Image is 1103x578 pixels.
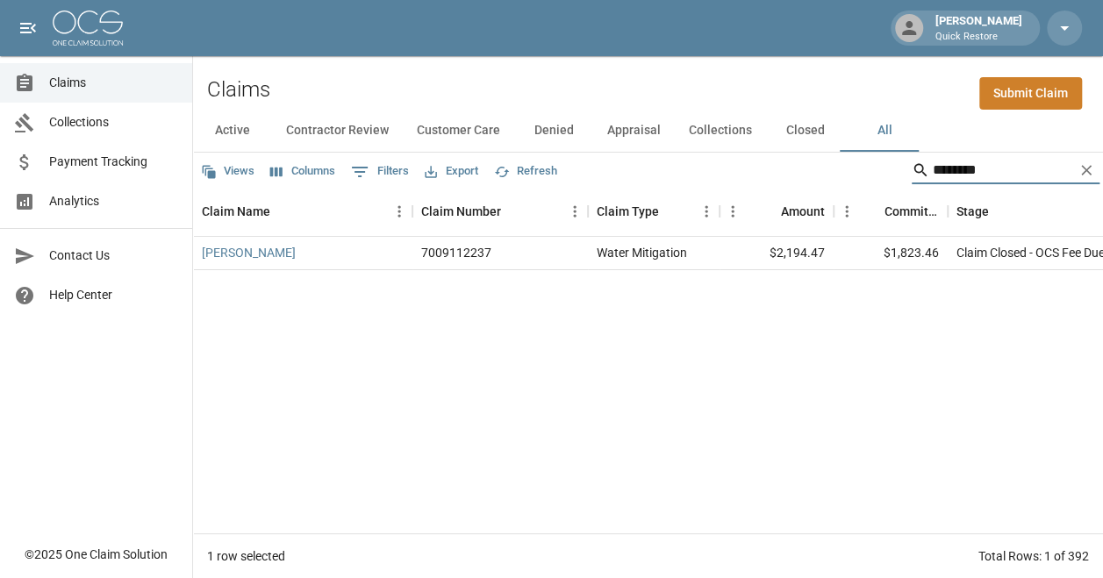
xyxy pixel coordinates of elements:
[514,110,593,152] button: Denied
[193,110,1103,152] div: dynamic tabs
[49,246,178,265] span: Contact Us
[266,158,340,185] button: Select columns
[845,110,924,152] button: All
[421,244,491,261] div: 7009112237
[270,199,295,224] button: Sort
[597,187,659,236] div: Claim Type
[675,110,766,152] button: Collections
[597,244,687,261] div: Water Mitigation
[834,237,948,270] div: $1,823.46
[501,199,526,224] button: Sort
[202,187,270,236] div: Claim Name
[207,547,285,565] div: 1 row selected
[193,187,412,236] div: Claim Name
[49,286,178,304] span: Help Center
[53,11,123,46] img: ocs-logo-white-transparent.png
[978,547,1089,565] div: Total Rows: 1 of 392
[49,153,178,171] span: Payment Tracking
[562,198,588,225] button: Menu
[720,198,746,225] button: Menu
[928,12,1029,44] div: [PERSON_NAME]
[272,110,403,152] button: Contractor Review
[490,158,562,185] button: Refresh
[860,199,885,224] button: Sort
[1073,157,1099,183] button: Clear
[766,110,845,152] button: Closed
[720,237,834,270] div: $2,194.47
[593,110,675,152] button: Appraisal
[659,199,684,224] button: Sort
[834,187,948,236] div: Committed Amount
[421,187,501,236] div: Claim Number
[756,199,781,224] button: Sort
[781,187,825,236] div: Amount
[49,74,178,92] span: Claims
[420,158,483,185] button: Export
[834,198,860,225] button: Menu
[25,546,168,563] div: © 2025 One Claim Solution
[347,158,413,186] button: Show filters
[412,187,588,236] div: Claim Number
[885,187,939,236] div: Committed Amount
[11,11,46,46] button: open drawer
[956,187,989,236] div: Stage
[202,244,296,261] a: [PERSON_NAME]
[193,110,272,152] button: Active
[207,77,270,103] h2: Claims
[386,198,412,225] button: Menu
[912,156,1099,188] div: Search
[588,187,720,236] div: Claim Type
[49,113,178,132] span: Collections
[693,198,720,225] button: Menu
[197,158,259,185] button: Views
[979,77,1082,110] a: Submit Claim
[49,192,178,211] span: Analytics
[403,110,514,152] button: Customer Care
[720,187,834,236] div: Amount
[989,199,1013,224] button: Sort
[935,30,1022,45] p: Quick Restore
